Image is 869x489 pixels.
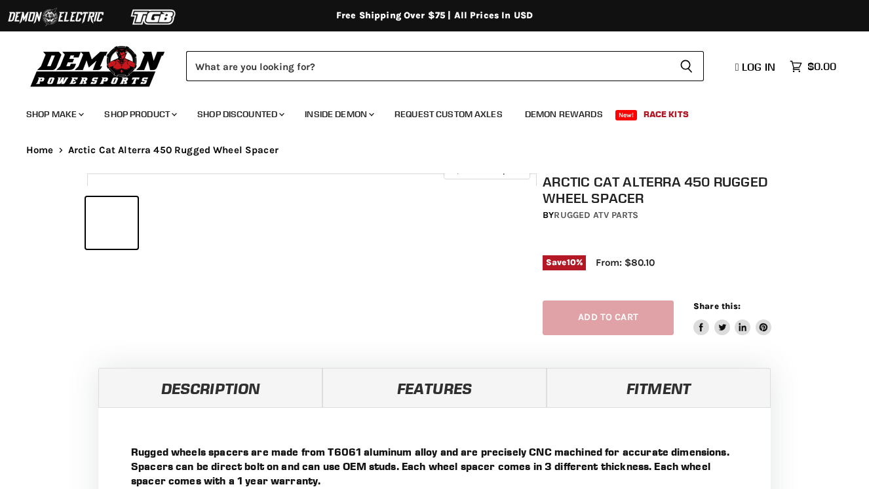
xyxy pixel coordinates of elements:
[547,368,771,407] a: Fitment
[186,51,704,81] form: Product
[26,43,170,89] img: Demon Powersports
[567,257,576,267] span: 10
[742,60,775,73] span: Log in
[105,5,203,29] img: TGB Logo 2
[16,101,92,128] a: Shop Make
[68,145,279,156] span: Arctic Cat Alterra 450 Rugged Wheel Spacer
[596,257,655,268] span: From: $80.10
[543,208,788,223] div: by
[98,368,322,407] a: Description
[385,101,512,128] a: Request Custom Axles
[94,101,185,128] a: Shop Product
[515,101,613,128] a: Demon Rewards
[554,209,638,221] a: Rugged ATV Parts
[187,101,292,128] a: Shop Discounted
[450,165,523,175] span: Click to expand
[783,57,843,76] a: $0.00
[543,255,586,270] span: Save %
[634,101,699,128] a: Race Kits
[295,101,382,128] a: Inside Demon
[693,300,771,335] aside: Share this:
[693,301,741,311] span: Share this:
[669,51,704,81] button: Search
[16,96,833,128] ul: Main menu
[86,197,138,249] button: Arctic Cat Alterra 450 Rugged Wheel Spacer thumbnail
[729,61,783,73] a: Log in
[807,60,836,73] span: $0.00
[7,5,105,29] img: Demon Electric Logo 2
[322,368,547,407] a: Features
[615,110,638,120] span: New!
[186,51,669,81] input: Search
[543,173,788,206] h1: Arctic Cat Alterra 450 Rugged Wheel Spacer
[26,145,54,156] a: Home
